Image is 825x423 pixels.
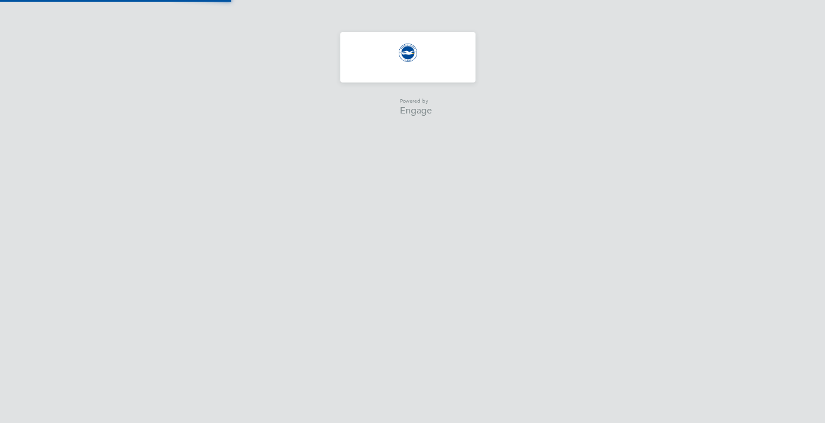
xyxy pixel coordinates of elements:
img: brightonandhovealbion-logo-retina.png [399,44,417,62]
span: Engage [400,106,432,116]
span: Powered by [400,96,432,106]
nav: Main navigation [340,32,476,83]
a: Go to home page [354,44,462,62]
a: Powered byEngage [384,96,433,115]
